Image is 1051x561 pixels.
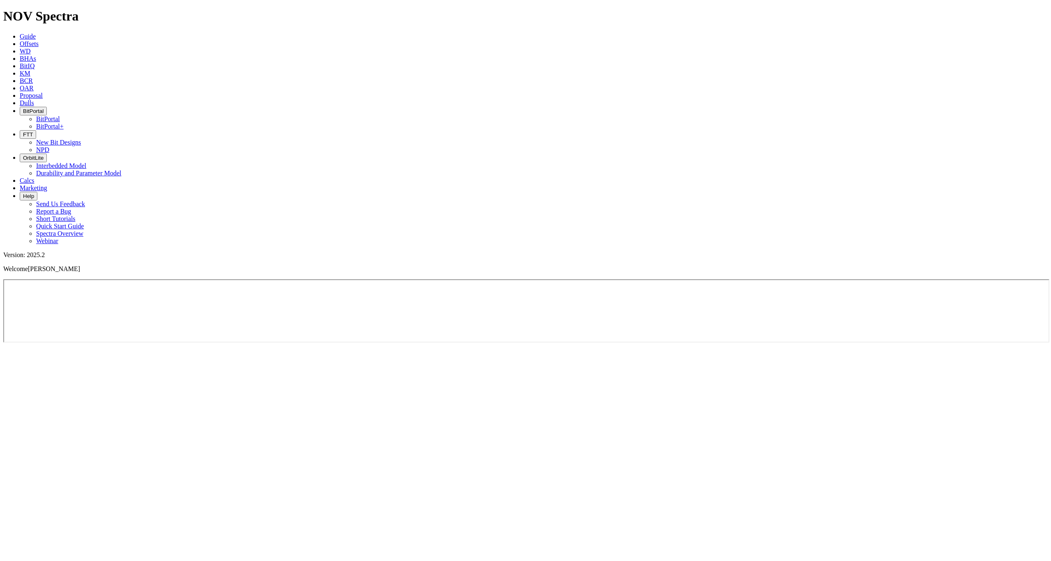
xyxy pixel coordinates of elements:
[3,251,1048,259] div: Version: 2025.2
[3,9,1048,24] h1: NOV Spectra
[36,200,85,207] a: Send Us Feedback
[20,55,36,62] a: BHAs
[36,223,84,230] a: Quick Start Guide
[23,108,44,114] span: BitPortal
[36,115,60,122] a: BitPortal
[20,70,30,77] a: KM
[20,184,47,191] a: Marketing
[20,77,33,84] a: BCR
[20,130,36,139] button: FTT
[36,215,76,222] a: Short Tutorials
[20,62,34,69] a: BitIQ
[28,265,80,272] span: [PERSON_NAME]
[20,154,47,162] button: OrbitLite
[36,170,122,177] a: Durability and Parameter Model
[20,40,39,47] a: Offsets
[36,230,83,237] a: Spectra Overview
[20,48,31,55] a: WD
[23,131,33,138] span: FTT
[20,33,36,40] a: Guide
[23,155,44,161] span: OrbitLite
[36,208,71,215] a: Report a Bug
[3,265,1048,273] p: Welcome
[36,162,86,169] a: Interbedded Model
[20,92,43,99] a: Proposal
[20,99,34,106] a: Dulls
[23,193,34,199] span: Help
[20,107,47,115] button: BitPortal
[36,123,64,130] a: BitPortal+
[36,139,81,146] a: New Bit Designs
[20,192,37,200] button: Help
[20,177,34,184] a: Calcs
[20,85,34,92] a: OAR
[36,146,49,153] a: NPD
[36,237,58,244] a: Webinar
